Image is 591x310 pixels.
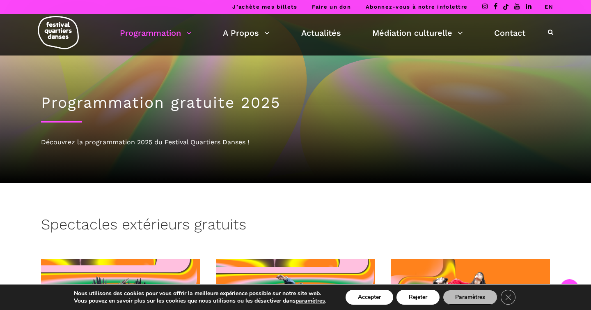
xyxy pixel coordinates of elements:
[396,290,440,305] button: Rejeter
[545,4,553,10] a: EN
[38,16,79,49] img: logo-fqd-med
[120,26,192,40] a: Programmation
[41,137,550,148] div: Découvrez la programmation 2025 du Festival Quartiers Danses !
[501,290,515,305] button: Close GDPR Cookie Banner
[74,297,326,305] p: Vous pouvez en savoir plus sur les cookies que nous utilisons ou les désactiver dans .
[443,290,497,305] button: Paramètres
[41,94,550,112] h1: Programmation gratuite 2025
[301,26,341,40] a: Actualités
[346,290,393,305] button: Accepter
[494,26,525,40] a: Contact
[74,290,326,297] p: Nous utilisons des cookies pour vous offrir la meilleure expérience possible sur notre site web.
[295,297,325,305] button: paramètres
[312,4,351,10] a: Faire un don
[41,216,246,236] h3: Spectacles extérieurs gratuits
[372,26,463,40] a: Médiation culturelle
[223,26,270,40] a: A Propos
[232,4,297,10] a: J’achète mes billets
[366,4,467,10] a: Abonnez-vous à notre infolettre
